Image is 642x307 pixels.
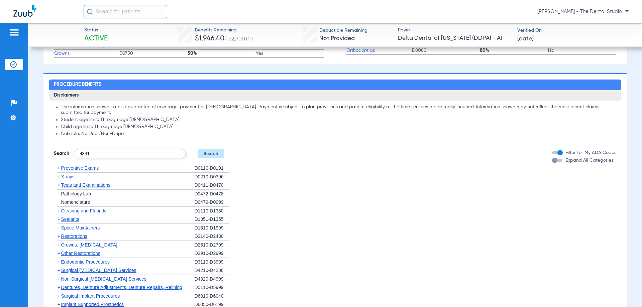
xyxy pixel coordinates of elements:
button: Search [198,149,224,158]
span: Nomenclature [61,199,90,205]
span: + [58,285,60,290]
span: Surgical Implant Procedures [61,293,120,299]
span: + [58,293,60,299]
div: D1351-D1355 [194,215,229,224]
span: Expand All Categories [565,158,613,163]
div: D0479-D0999 [194,198,229,207]
span: Benefits Remaining [195,27,253,34]
span: + [58,251,60,256]
div: D3110-D3999 [194,258,229,267]
span: + [58,225,60,231]
input: Search by ADA code or keyword… [74,149,186,158]
div: D6010-D6040 [194,292,229,301]
span: Other Restorations [61,251,100,256]
div: D1110-D1330 [194,207,229,215]
li: The information shown is not a guarantee of coverage, payment or [DEMOGRAPHIC_DATA]. Payment is s... [61,104,616,116]
span: + [58,165,60,171]
div: D4320-D4999 [194,275,229,284]
input: Search for patients [84,5,167,18]
span: [DATE] [517,35,534,43]
span: Crowns, [MEDICAL_DATA] [61,242,117,248]
span: Orthodontics: [346,47,412,54]
h3: Disclaimers [49,90,621,101]
span: Implant Supported Prosthetics [61,302,124,307]
span: Deductible Remaining [319,27,367,34]
div: D0411-D0470 [194,181,229,190]
span: Status [84,27,108,34]
span: + [58,276,60,282]
div: D2140-D2430 [194,232,229,241]
span: Tests and Examinations [61,182,110,188]
div: D4210-D4286 [194,266,229,275]
span: Surgical [MEDICAL_DATA] Services [61,268,136,273]
span: Pathology Lab [61,191,91,196]
span: Search [54,150,69,157]
span: + [58,242,60,248]
img: Zuub Logo [13,5,36,17]
span: Non-Surgical [MEDICAL_DATA] Services [61,276,146,282]
span: Active [84,34,108,43]
div: D0472-D0478 [194,190,229,198]
span: + [58,182,60,188]
span: Crowns: [54,50,119,57]
span: + [58,216,60,222]
span: 50% [188,50,256,57]
span: Cleaning and Fluoride [61,208,107,213]
span: + [58,268,60,273]
span: X-rays [61,174,74,179]
span: Verified On [517,27,631,34]
span: / $2,500.00 [224,36,253,42]
span: Not Provided [319,35,355,41]
span: Yes [256,50,324,57]
span: Restorations [61,234,87,239]
span: Endodontic Procedures [61,259,110,265]
div: D0210-D0396 [194,173,229,181]
span: Payer [398,27,512,34]
span: Space Maintainers [61,225,100,231]
li: Child age limit: Through age [DEMOGRAPHIC_DATA] [61,124,616,130]
label: Filter for My ADA Codes [564,149,616,156]
span: 80% [480,47,548,54]
span: Sealants [61,216,79,222]
span: Preventive Exams [61,165,99,171]
span: Dentures, Denture Adjustments, Denture Repairs, Relining [61,285,182,290]
span: + [58,234,60,239]
div: D2510-D2799 [194,241,229,250]
img: hamburger-icon [9,28,19,36]
div: D1510-D1999 [194,224,229,233]
span: [PERSON_NAME] - The Dental Studio [537,8,629,15]
div: D2910-D2999 [194,249,229,258]
h2: Procedure Benefits [49,80,621,90]
li: Student age limit: Through age [DEMOGRAPHIC_DATA] [61,117,616,123]
span: D8080 [412,47,480,54]
span: + [58,174,60,179]
span: + [58,208,60,213]
img: Search Icon [87,9,93,15]
span: D2750 [119,50,188,57]
div: D0110-D0191 [194,164,229,173]
span: $1,946.40 [195,35,224,42]
span: + [58,302,60,307]
li: Cob rule: No Dual/Non-Dupe [61,131,616,137]
span: No [548,47,616,54]
span: + [58,259,60,265]
span: Delta Dental of [US_STATE] (DDPA) - AI [398,34,512,42]
div: D5110-D5999 [194,283,229,292]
